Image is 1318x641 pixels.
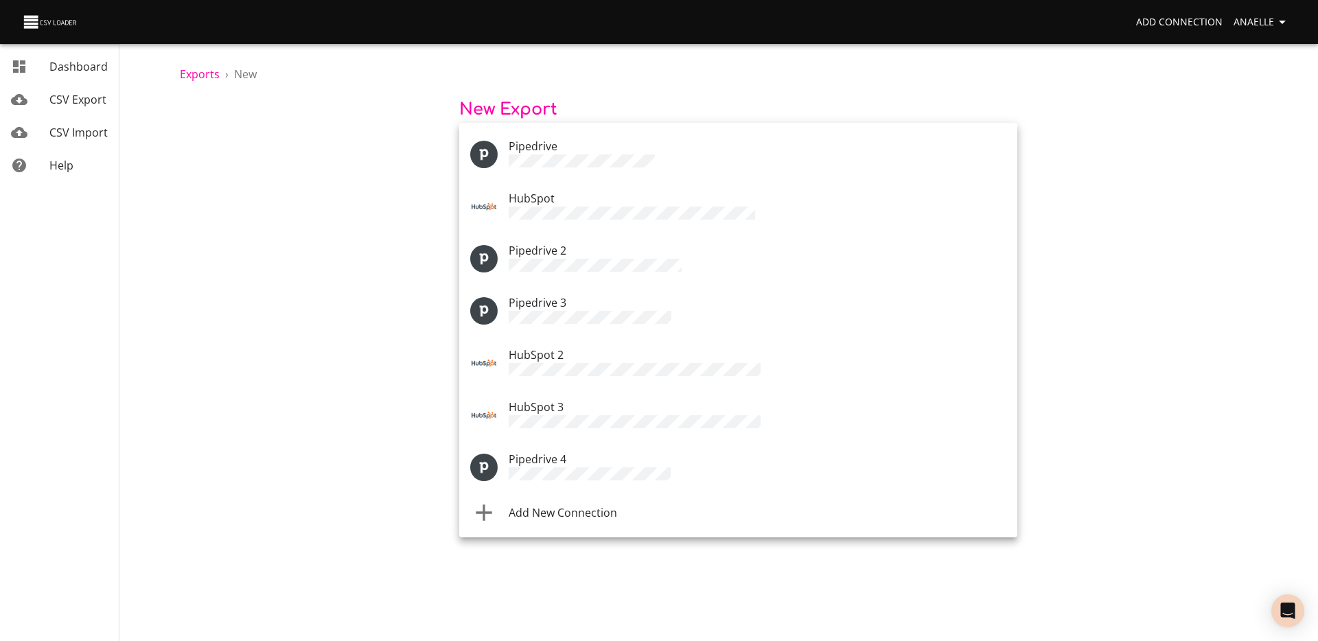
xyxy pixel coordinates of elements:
[470,297,498,325] img: Pipedrive
[470,245,498,272] div: Tool
[470,141,498,168] img: Pipedrive
[470,349,498,377] div: Tool
[1271,594,1304,627] div: Open Intercom Messenger
[470,401,498,429] div: Tool
[470,245,498,272] img: Pipedrive
[509,243,566,258] span: Pipedrive 2
[509,452,566,467] span: Pipedrive 4
[470,401,498,429] img: HubSpot
[470,193,498,220] div: Tool
[509,191,555,206] span: HubSpot
[470,297,498,325] div: Tool
[509,347,564,362] span: HubSpot 2
[509,399,564,415] span: HubSpot 3
[509,295,566,310] span: Pipedrive 3
[509,505,617,520] span: Add New Connection
[509,139,557,154] span: Pipedrive
[470,454,498,481] div: Tool
[470,193,498,220] img: HubSpot
[470,454,498,481] img: Pipedrive
[470,349,498,377] img: HubSpot
[470,141,498,168] div: Tool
